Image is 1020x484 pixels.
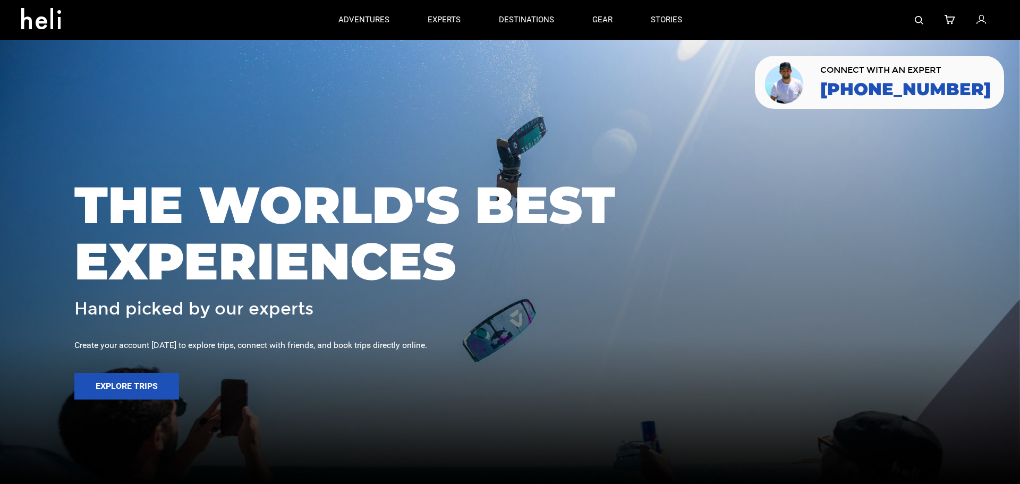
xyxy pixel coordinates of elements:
[820,66,991,74] span: CONNECT WITH AN EXPERT
[820,80,991,99] a: [PHONE_NUMBER]
[428,14,461,26] p: experts
[74,300,313,318] span: Hand picked by our experts
[338,14,389,26] p: adventures
[74,177,946,289] span: THE WORLD'S BEST EXPERIENCES
[915,16,923,24] img: search-bar-icon.svg
[74,373,179,400] button: Explore Trips
[763,60,807,105] img: contact our team
[74,339,946,352] div: Create your account [DATE] to explore trips, connect with friends, and book trips directly online.
[499,14,554,26] p: destinations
